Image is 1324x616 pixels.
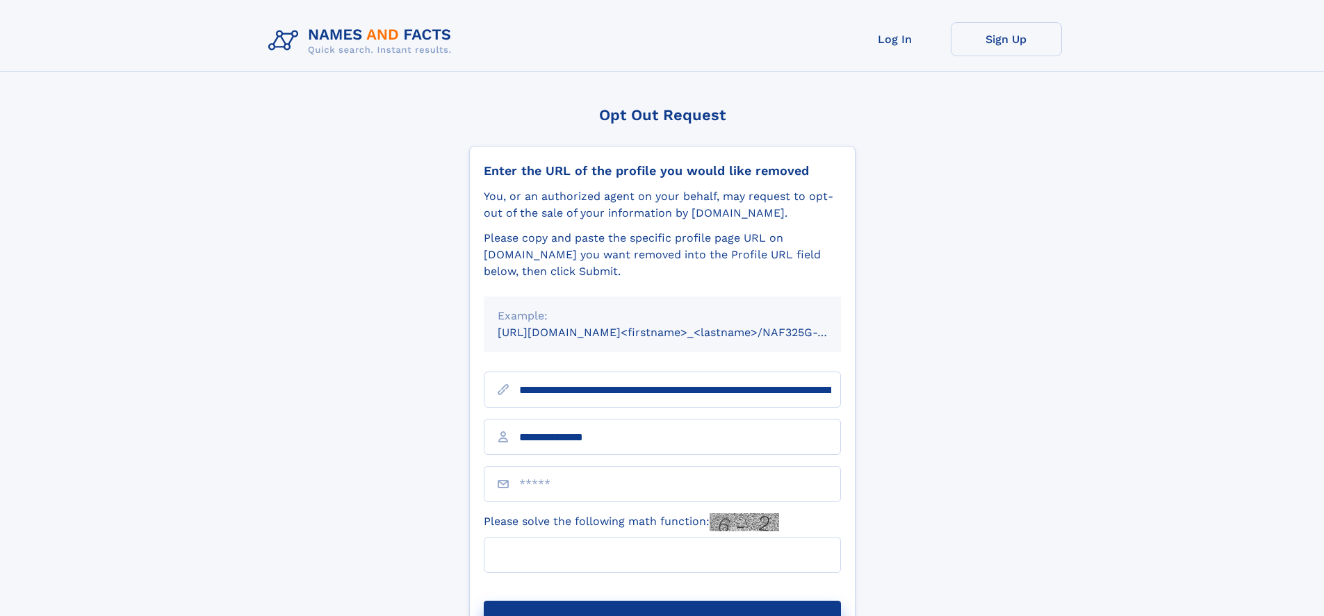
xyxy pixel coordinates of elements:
a: Sign Up [951,22,1062,56]
div: Example: [498,308,827,324]
div: Enter the URL of the profile you would like removed [484,163,841,178]
img: Logo Names and Facts [263,22,463,60]
a: Log In [840,22,951,56]
small: [URL][DOMAIN_NAME]<firstname>_<lastname>/NAF325G-xxxxxxxx [498,326,867,339]
label: Please solve the following math function: [484,513,779,531]
div: Opt Out Request [469,106,856,124]
div: You, or an authorized agent on your behalf, may request to opt-out of the sale of your informatio... [484,188,841,222]
div: Please copy and paste the specific profile page URL on [DOMAIN_NAME] you want removed into the Pr... [484,230,841,280]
